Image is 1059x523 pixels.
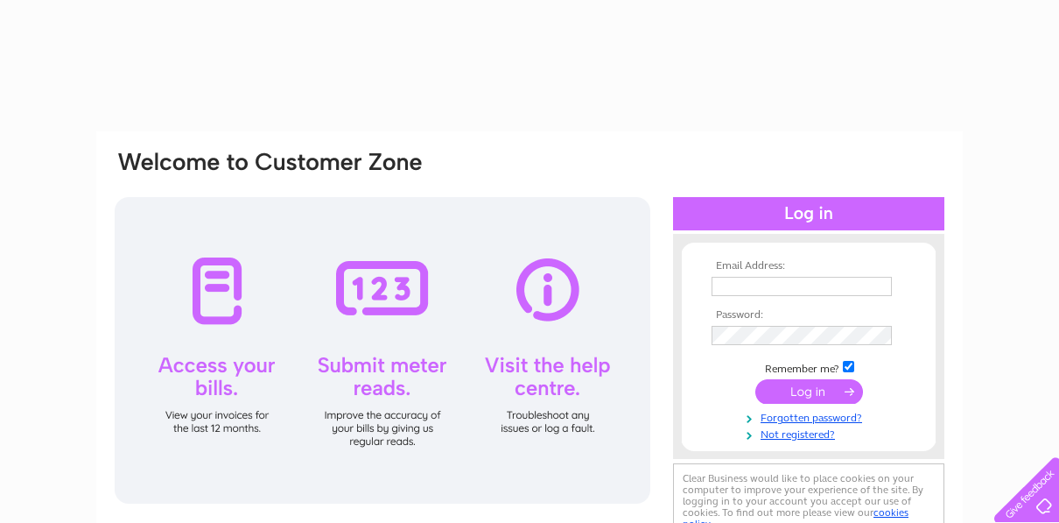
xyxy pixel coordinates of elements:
th: Email Address: [707,260,910,272]
a: Not registered? [712,425,910,442]
input: Submit [755,379,863,404]
th: Password: [707,309,910,322]
td: Remember me? [707,358,910,376]
a: Forgotten password? [712,408,910,425]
